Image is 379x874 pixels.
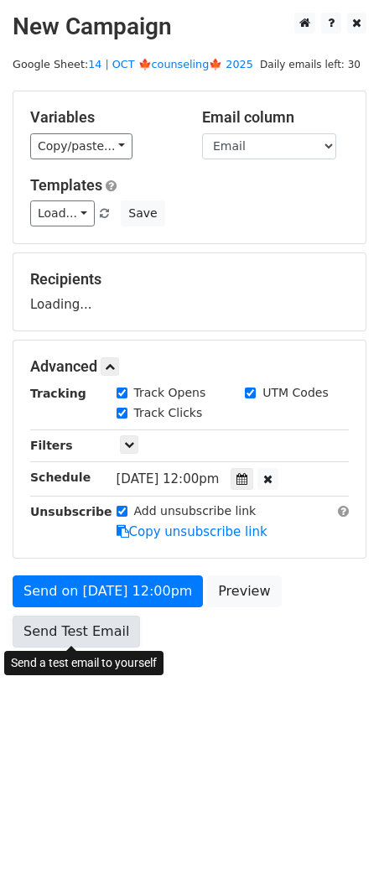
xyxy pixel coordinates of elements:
a: 14 | OCT 🍁counseling🍁 2025 [88,58,253,70]
small: Google Sheet: [13,58,253,70]
strong: Unsubscribe [30,505,112,518]
a: Daily emails left: 30 [254,58,366,70]
label: Track Opens [134,384,206,402]
h5: Variables [30,108,177,127]
span: Daily emails left: 30 [254,55,366,74]
label: Add unsubscribe link [134,502,257,520]
div: Send a test email to yourself [4,651,164,675]
strong: Tracking [30,387,86,400]
label: Track Clicks [134,404,203,422]
label: UTM Codes [262,384,328,402]
strong: Schedule [30,471,91,484]
h5: Recipients [30,270,349,289]
h2: New Campaign [13,13,366,41]
a: Templates [30,176,102,194]
a: Copy/paste... [30,133,132,159]
span: [DATE] 12:00pm [117,471,220,486]
h5: Advanced [30,357,349,376]
a: Send Test Email [13,616,140,648]
button: Save [121,200,164,226]
strong: Filters [30,439,73,452]
a: Preview [207,575,281,607]
a: Send on [DATE] 12:00pm [13,575,203,607]
iframe: Chat Widget [295,793,379,874]
a: Copy unsubscribe link [117,524,267,539]
a: Load... [30,200,95,226]
div: Loading... [30,270,349,314]
h5: Email column [202,108,349,127]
